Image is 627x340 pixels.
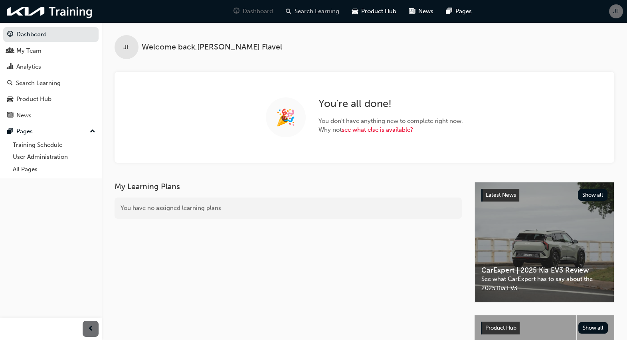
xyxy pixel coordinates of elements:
[115,182,462,191] h3: My Learning Plans
[7,128,13,135] span: pages-icon
[7,31,13,38] span: guage-icon
[481,275,607,293] span: See what CarExpert has to say about the 2025 Kia EV3.
[3,43,99,58] a: My Team
[279,3,346,20] a: search-iconSearch Learning
[486,192,516,198] span: Latest News
[286,6,291,16] span: search-icon
[142,43,282,52] span: Welcome back , [PERSON_NAME] Flavel
[4,3,96,20] img: kia-training
[578,322,608,334] button: Show all
[10,163,99,176] a: All Pages
[3,59,99,74] a: Analytics
[481,322,608,334] a: Product HubShow all
[88,324,94,334] span: prev-icon
[233,6,239,16] span: guage-icon
[3,26,99,124] button: DashboardMy TeamAnalyticsSearch LearningProduct HubNews
[440,3,478,20] a: pages-iconPages
[7,80,13,87] span: search-icon
[90,127,95,137] span: up-icon
[446,6,452,16] span: pages-icon
[16,127,33,136] div: Pages
[123,43,130,52] span: JF
[3,124,99,139] button: Pages
[16,46,42,55] div: My Team
[276,113,296,122] span: 🎉
[485,324,516,331] span: Product Hub
[295,7,339,16] span: Search Learning
[3,27,99,42] a: Dashboard
[318,117,463,126] span: You don ' t have anything new to complete right now.
[7,96,13,103] span: car-icon
[403,3,440,20] a: news-iconNews
[115,198,462,219] div: You have no assigned learning plans
[342,126,413,133] a: see what else is available?
[3,108,99,123] a: News
[16,62,41,71] div: Analytics
[361,7,396,16] span: Product Hub
[7,112,13,119] span: news-icon
[418,7,433,16] span: News
[16,111,32,120] div: News
[613,7,619,16] span: JF
[481,189,607,202] a: Latest NewsShow all
[318,97,463,110] h2: You ' re all done!
[243,7,273,16] span: Dashboard
[455,7,472,16] span: Pages
[318,125,463,134] span: Why not
[16,95,51,104] div: Product Hub
[16,79,61,88] div: Search Learning
[10,151,99,163] a: User Administration
[352,6,358,16] span: car-icon
[3,92,99,107] a: Product Hub
[475,182,614,302] a: Latest NewsShow allCarExpert | 2025 Kia EV3 ReviewSee what CarExpert has to say about the 2025 Ki...
[346,3,403,20] a: car-iconProduct Hub
[227,3,279,20] a: guage-iconDashboard
[609,4,623,18] button: JF
[7,63,13,71] span: chart-icon
[7,47,13,55] span: people-icon
[3,76,99,91] a: Search Learning
[409,6,415,16] span: news-icon
[481,266,607,275] span: CarExpert | 2025 Kia EV3 Review
[10,139,99,151] a: Training Schedule
[578,189,608,201] button: Show all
